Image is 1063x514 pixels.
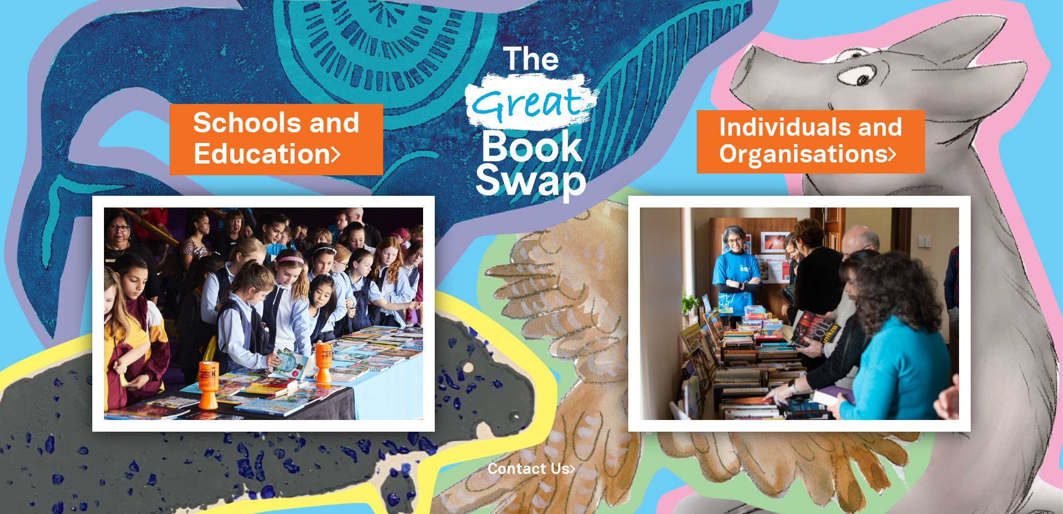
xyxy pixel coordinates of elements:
img: Great Bookswap logo [451,13,612,226]
img: Individuals and Organisations [628,196,970,432]
a: Schools andEducation [193,105,360,175]
a: Contact Us [488,463,575,477]
a: Individuals andOrganisations [719,111,903,172]
img: Schools and Education [92,196,434,432]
